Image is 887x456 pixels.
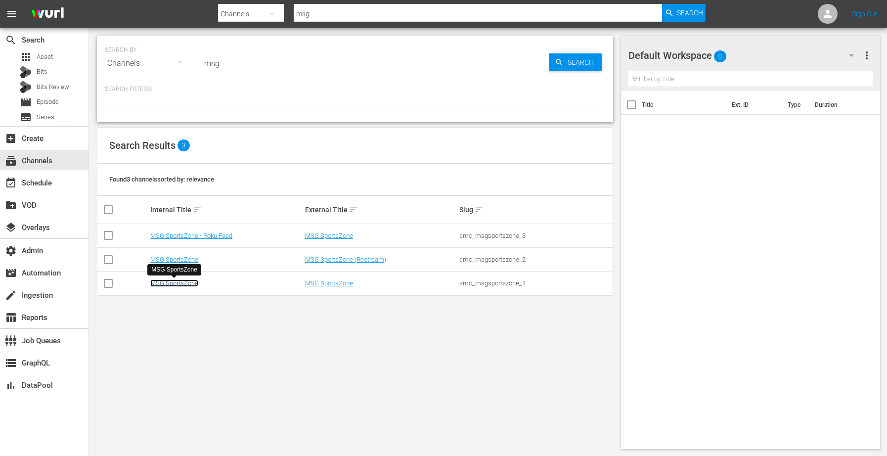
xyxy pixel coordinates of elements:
th: Duration [809,91,868,119]
button: Search [549,53,602,71]
span: Bits Review [37,82,69,92]
span: Series [20,111,32,123]
span: sort [475,205,484,214]
span: Admin [5,245,17,257]
span: Episode [20,96,32,108]
span: GraphQL [5,357,17,369]
span: Job Queues [5,335,17,347]
span: Asset [20,51,32,63]
span: Automation [5,267,17,279]
a: MSG SportsZone [305,232,353,239]
div: amc_msgsportszone_2 [459,256,611,263]
span: sort [349,205,358,214]
span: Found 3 channels sorted by: relevance [109,176,214,183]
div: amc_msgsportszone_3 [459,232,611,239]
span: Overlays [5,222,17,233]
div: Bits [20,66,32,78]
span: Channels [5,155,17,167]
a: MSG SportsZone [150,279,198,287]
a: Sign Out [852,10,878,18]
button: more_vert [861,44,873,67]
span: Ingestion [5,289,17,301]
div: MSG SportsZone [151,266,197,274]
span: sort [193,205,202,214]
th: Type [782,91,809,119]
span: Create [5,133,17,144]
div: Internal Title [150,204,302,216]
span: DataPool [5,379,17,391]
span: Reports [5,312,17,323]
span: 3 [177,139,190,151]
div: amc_msgsportszone_1 [459,279,611,287]
span: Search Results [109,139,176,151]
th: Title [642,91,726,119]
a: MSG SportsZone [150,256,198,263]
div: External Title [305,204,457,216]
div: Channels [105,49,192,77]
th: Ext. ID [726,91,782,119]
p: Search Filters: [105,85,605,93]
span: Search [5,34,17,46]
span: menu [6,8,18,20]
span: Search [564,53,602,71]
div: Default Workspace [628,42,863,69]
span: more_vert [861,49,873,61]
a: MSG SportsZone [305,279,353,287]
a: MSG SportsZone - Roku Feed [150,232,232,239]
span: Schedule [5,177,17,189]
span: 0 [714,46,726,67]
span: Search [677,4,703,22]
span: Asset [37,52,53,62]
span: Bits [37,67,47,77]
div: Slug [459,204,611,216]
img: ans4CAIJ8jUAAAAAAAAAAAAAAAAAAAAAAAAgQb4GAAAAAAAAAAAAAAAAAAAAAAAAJMjXAAAAAAAAAAAAAAAAAAAAAAAAgAT5G... [24,2,71,26]
div: Bits Review [20,81,32,93]
span: Series [37,112,54,122]
span: Episode [37,97,59,107]
span: VOD [5,199,17,211]
a: MSG SportsZone (Restream) [305,256,386,263]
button: Search [662,4,706,22]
